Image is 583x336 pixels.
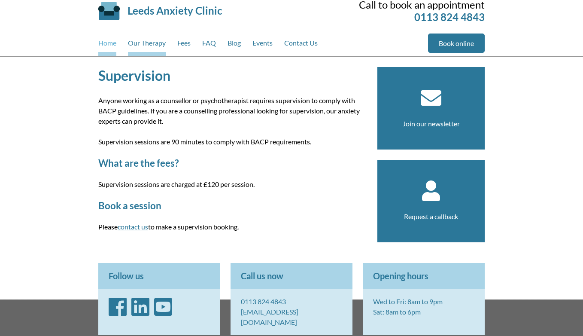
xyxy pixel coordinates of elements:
a: Join our newsletter [403,119,460,128]
a: 0113 824 4843 [414,11,485,23]
h1: Supervision [98,67,367,84]
h2: What are the fees? [98,157,367,169]
a: [EMAIL_ADDRESS][DOMAIN_NAME] [241,308,298,326]
a: Facebook [109,308,127,316]
p: Follow us [98,263,220,289]
a: Fees [177,34,191,56]
a: Our Therapy [128,34,166,56]
a: LinkedIn [131,308,149,316]
p: Anyone working as a counsellor or psychotherapist requires supervision to comply with BACP guidel... [98,95,367,126]
p: Please to make a supervision booking. [98,222,367,232]
h2: Book a session [98,200,367,211]
a: FAQ [202,34,216,56]
i: LinkedIn [131,296,149,317]
a: Leeds Anxiety Clinic [128,4,222,17]
p: Supervision sessions are charged at £120 per session. [98,179,367,189]
i: YouTube [154,296,172,317]
a: YouTube [154,308,172,316]
a: Home [98,34,116,56]
a: Contact Us [284,34,318,56]
i: Facebook [109,296,127,317]
p: Supervision sessions are 90 minutes to comply with BACP requirements. [98,137,367,147]
a: Blog [228,34,241,56]
a: Events [252,34,273,56]
p: Opening hours [363,263,485,289]
p: Wed to Fri: 8am to 9pm Sat: 8am to 6pm [363,289,485,325]
a: 0113 824 4843 [241,297,286,305]
a: Request a callback [404,212,458,220]
a: Book online [428,34,485,53]
p: Call us now [231,263,352,289]
a: contact us [118,223,148,231]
